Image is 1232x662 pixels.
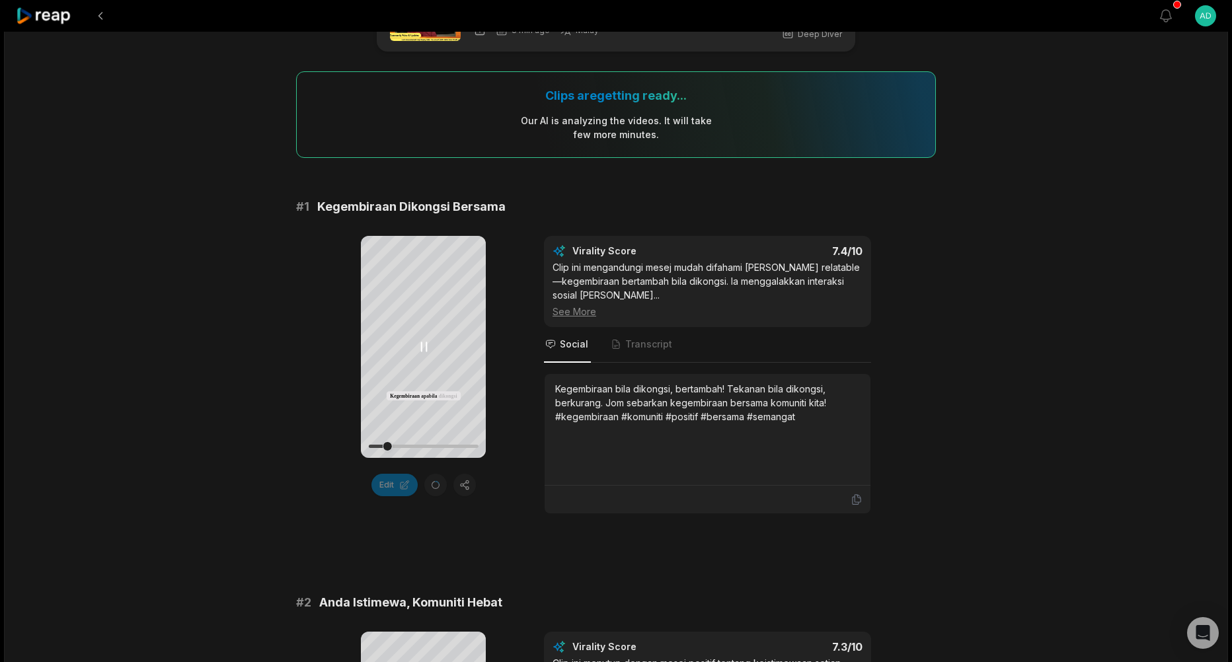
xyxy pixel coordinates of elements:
[296,593,311,612] span: # 2
[545,88,687,103] div: Clips are getting ready...
[371,474,418,496] button: Edit
[553,260,863,318] div: Clip ini mengandungi mesej mudah difahami [PERSON_NAME] relatable—kegembiraan bertambah bila diko...
[560,338,588,351] span: Social
[721,640,863,653] div: 7.3 /10
[625,338,672,351] span: Transcript
[296,198,309,216] span: # 1
[798,28,842,40] span: Deep Diver
[520,114,712,141] div: Our AI is analyzing the video s . It will take few more minutes.
[317,198,506,216] span: Kegembiraan Dikongsi Bersama
[572,640,714,653] div: Virality Score
[555,382,860,423] div: Kegembiraan bila dikongsi, bertambah! Tekanan bila dikongsi, berkurang. Jom sebarkan kegembiraan ...
[319,593,502,612] span: Anda Istimewa, Komuniti Hebat
[1187,617,1219,649] div: Open Intercom Messenger
[572,244,714,258] div: Virality Score
[553,305,863,318] div: See More
[544,327,871,363] nav: Tabs
[721,244,863,258] div: 7.4 /10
